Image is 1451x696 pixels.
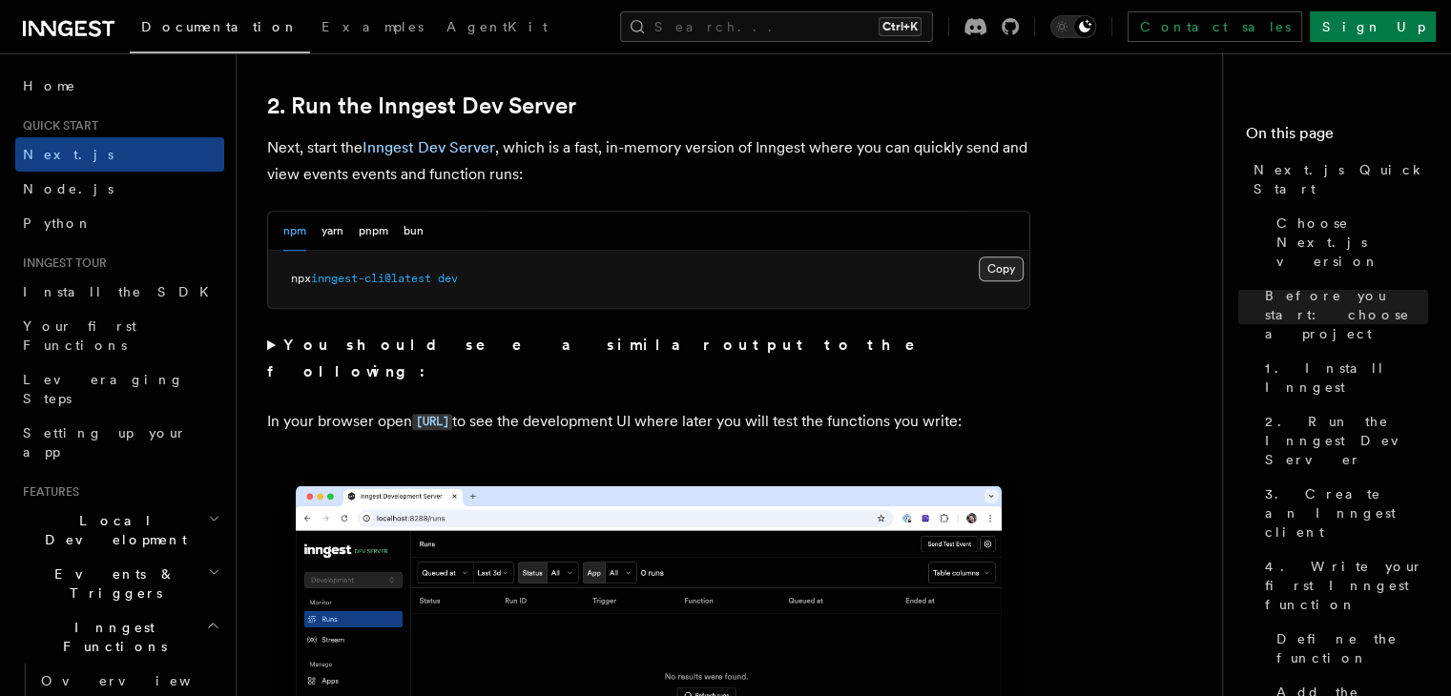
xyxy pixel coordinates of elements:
span: Inngest Functions [15,618,206,656]
span: Leveraging Steps [23,372,184,406]
a: Your first Functions [15,309,224,362]
button: npm [283,212,306,251]
a: 2. Run the Inngest Dev Server [1257,404,1428,477]
a: 1. Install Inngest [1257,351,1428,404]
a: Examples [310,6,435,51]
span: Quick start [15,118,98,133]
kbd: Ctrl+K [879,17,922,36]
a: Define the function [1269,622,1428,675]
a: Contact sales [1128,11,1302,42]
button: Toggle dark mode [1050,15,1096,38]
button: bun [404,212,424,251]
span: Events & Triggers [15,564,208,603]
span: 3. Create an Inngest client [1265,484,1428,542]
a: Next.js Quick Start [1246,153,1428,206]
a: Leveraging Steps [15,362,224,416]
span: 4. Write your first Inngest function [1265,557,1428,614]
a: 4. Write your first Inngest function [1257,549,1428,622]
span: Documentation [141,19,299,34]
a: [URL] [412,412,452,430]
span: inngest-cli@latest [311,272,431,285]
span: Choose Next.js version [1276,214,1428,271]
span: Before you start: choose a project [1265,286,1428,343]
span: Next.js [23,147,114,162]
span: dev [438,272,458,285]
a: 2. Run the Inngest Dev Server [267,92,576,119]
a: Install the SDK [15,275,224,309]
span: Python [23,215,93,231]
a: Node.js [15,172,224,206]
button: yarn [321,212,343,251]
strong: You should see a similar output to the following: [267,336,942,380]
button: Events & Triggers [15,557,224,610]
span: Overview [41,673,238,688]
button: pnpm [359,212,388,251]
span: 1. Install Inngest [1265,358,1428,397]
a: Inngest Dev Server [363,138,495,156]
a: Choose Next.js version [1269,206,1428,278]
a: Home [15,69,224,103]
a: Documentation [130,6,310,53]
button: Local Development [15,503,224,557]
a: Next.js [15,137,224,172]
button: Copy [979,256,1024,281]
span: 2. Run the Inngest Dev Server [1265,412,1428,469]
span: Your first Functions [23,318,136,353]
p: Next, start the , which is a fast, in-memory version of Inngest where you can quickly send and vi... [267,134,1030,188]
a: 3. Create an Inngest client [1257,477,1428,549]
button: Search...Ctrl+K [620,11,933,42]
span: Install the SDK [23,284,220,299]
a: Before you start: choose a project [1257,278,1428,351]
span: Home [23,76,76,95]
code: [URL] [412,414,452,430]
span: Examples [321,19,424,34]
h4: On this page [1246,122,1428,153]
a: Python [15,206,224,240]
span: AgentKit [446,19,548,34]
span: npx [291,272,311,285]
span: Local Development [15,511,208,549]
a: Sign Up [1310,11,1436,42]
span: Next.js Quick Start [1254,160,1428,198]
span: Inngest tour [15,256,107,271]
summary: You should see a similar output to the following: [267,332,1030,385]
p: In your browser open to see the development UI where later you will test the functions you write: [267,408,1030,436]
a: Setting up your app [15,416,224,469]
button: Inngest Functions [15,610,224,664]
span: Features [15,484,79,500]
span: Setting up your app [23,425,187,460]
a: AgentKit [435,6,559,51]
span: Node.js [23,181,114,196]
span: Define the function [1276,629,1428,667]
